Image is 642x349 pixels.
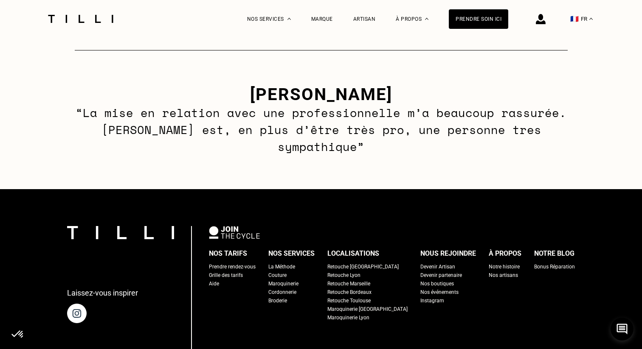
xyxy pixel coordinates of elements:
[209,279,219,288] a: Aide
[268,247,315,260] div: Nos services
[67,288,138,297] p: Laissez-vous inspirer
[45,15,116,23] img: Logo du service de couturière Tilli
[534,262,575,271] a: Bonus Réparation
[268,279,298,288] a: Maroquinerie
[327,279,370,288] a: Retouche Marseille
[420,271,462,279] a: Devenir partenaire
[268,296,287,305] a: Broderie
[420,247,476,260] div: Nous rejoindre
[327,313,369,322] a: Maroquinerie Lyon
[67,226,174,239] img: logo Tilli
[327,247,379,260] div: Localisations
[268,262,295,271] a: La Méthode
[327,271,360,279] a: Retouche Lyon
[268,288,296,296] a: Cordonnerie
[327,296,371,305] a: Retouche Toulouse
[425,18,428,20] img: Menu déroulant à propos
[327,262,399,271] a: Retouche [GEOGRAPHIC_DATA]
[209,247,247,260] div: Nos tarifs
[353,16,376,22] a: Artisan
[589,18,593,20] img: menu déroulant
[58,84,584,104] h3: [PERSON_NAME]
[268,271,287,279] a: Couture
[67,304,87,323] img: page instagram de Tilli une retoucherie à domicile
[311,16,333,22] a: Marque
[489,262,520,271] a: Notre histoire
[534,247,574,260] div: Notre blog
[570,15,579,23] span: 🇫🇷
[489,271,518,279] a: Nos artisans
[327,305,408,313] a: Maroquinerie [GEOGRAPHIC_DATA]
[209,271,243,279] a: Grille des tarifs
[327,288,372,296] a: Retouche Bordeaux
[449,9,508,29] a: Prendre soin ici
[420,288,459,296] a: Nos événements
[58,104,584,155] p: “La mise en relation avec une professionnelle m’a beaucoup rassurée. [PERSON_NAME] est, en plus d...
[420,262,455,271] a: Devenir Artisan
[209,226,260,239] img: logo Join The Cycle
[489,247,521,260] div: À propos
[536,14,546,24] img: icône connexion
[287,18,291,20] img: Menu déroulant
[420,296,444,305] a: Instagram
[420,279,454,288] a: Nos boutiques
[209,262,256,271] a: Prendre rendez-vous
